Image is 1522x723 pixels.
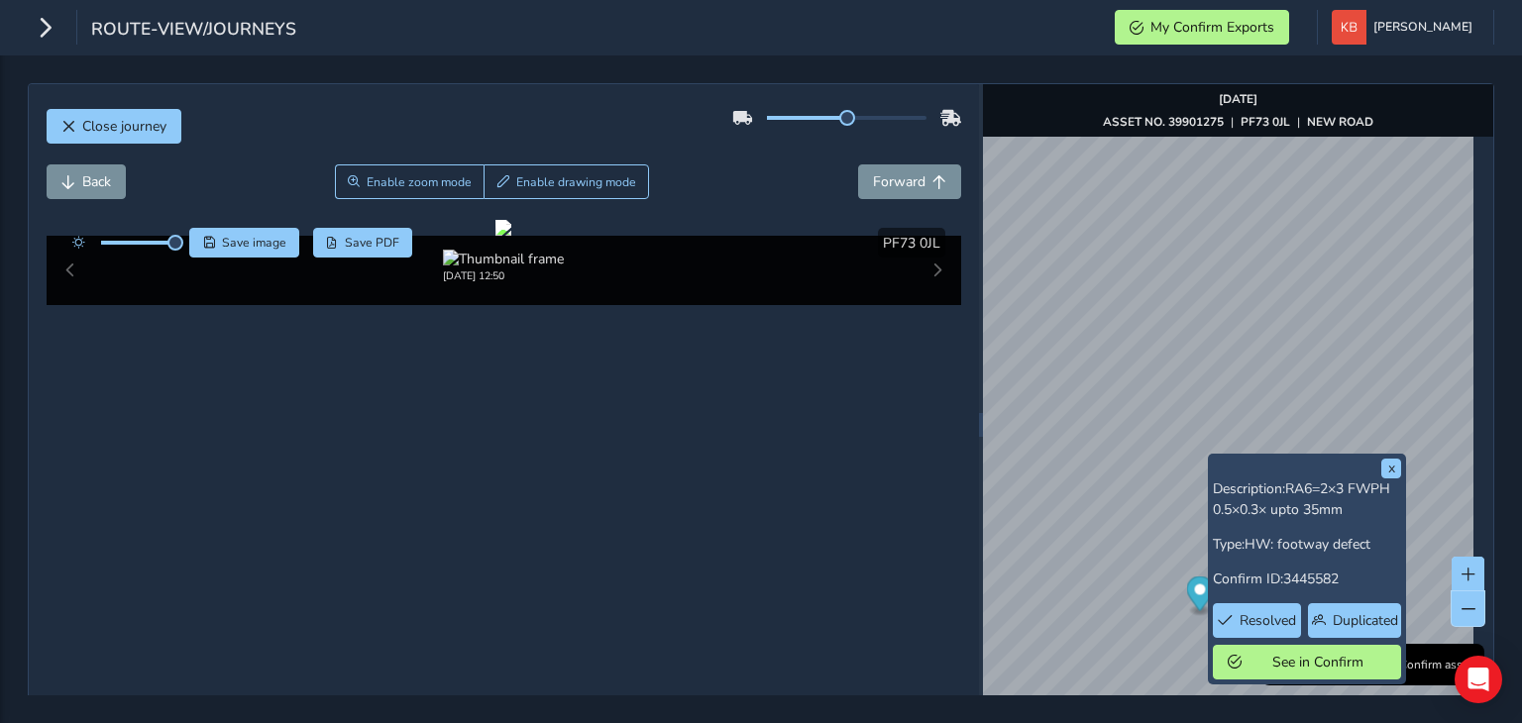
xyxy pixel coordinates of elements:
[443,268,564,283] div: [DATE] 12:50
[858,164,961,199] button: Forward
[883,234,940,253] span: PF73 0JL
[1186,576,1213,617] div: Map marker
[1213,603,1301,638] button: Resolved
[189,228,299,258] button: Save
[1213,645,1401,679] button: See in Confirm
[1240,611,1296,630] span: Resolved
[1332,10,1479,45] button: [PERSON_NAME]
[1241,114,1290,130] strong: PF73 0JL
[1283,569,1339,588] span: 3445582
[1381,459,1401,478] button: x
[1213,479,1390,519] span: RA6=2×3 FWPH 0.5×0.3× upto 35mm
[1399,657,1478,672] span: Confirm assets
[82,172,111,191] span: Back
[345,235,399,251] span: Save PDF
[1373,10,1472,45] span: [PERSON_NAME]
[1213,478,1401,520] p: Description:
[1115,10,1289,45] button: My Confirm Exports
[873,172,925,191] span: Forward
[1103,114,1373,130] div: | |
[1103,114,1224,130] strong: ASSET NO. 39901275
[47,109,181,144] button: Close journey
[1308,603,1401,638] button: Duplicated
[516,174,636,190] span: Enable drawing mode
[91,17,296,45] span: route-view/journeys
[335,164,485,199] button: Zoom
[367,174,472,190] span: Enable zoom mode
[484,164,649,199] button: Draw
[1455,656,1502,703] div: Open Intercom Messenger
[1219,91,1257,107] strong: [DATE]
[222,235,286,251] span: Save image
[1332,10,1366,45] img: diamond-layout
[47,164,126,199] button: Back
[443,250,564,268] img: Thumbnail frame
[1213,568,1401,589] p: Confirm ID:
[1307,114,1373,130] strong: NEW ROAD
[1213,534,1401,555] p: Type:
[1333,611,1398,630] span: Duplicated
[1150,18,1274,37] span: My Confirm Exports
[1245,535,1370,554] span: HW: footway defect
[1249,653,1386,671] span: See in Confirm
[82,117,166,136] span: Close journey
[313,228,413,258] button: PDF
